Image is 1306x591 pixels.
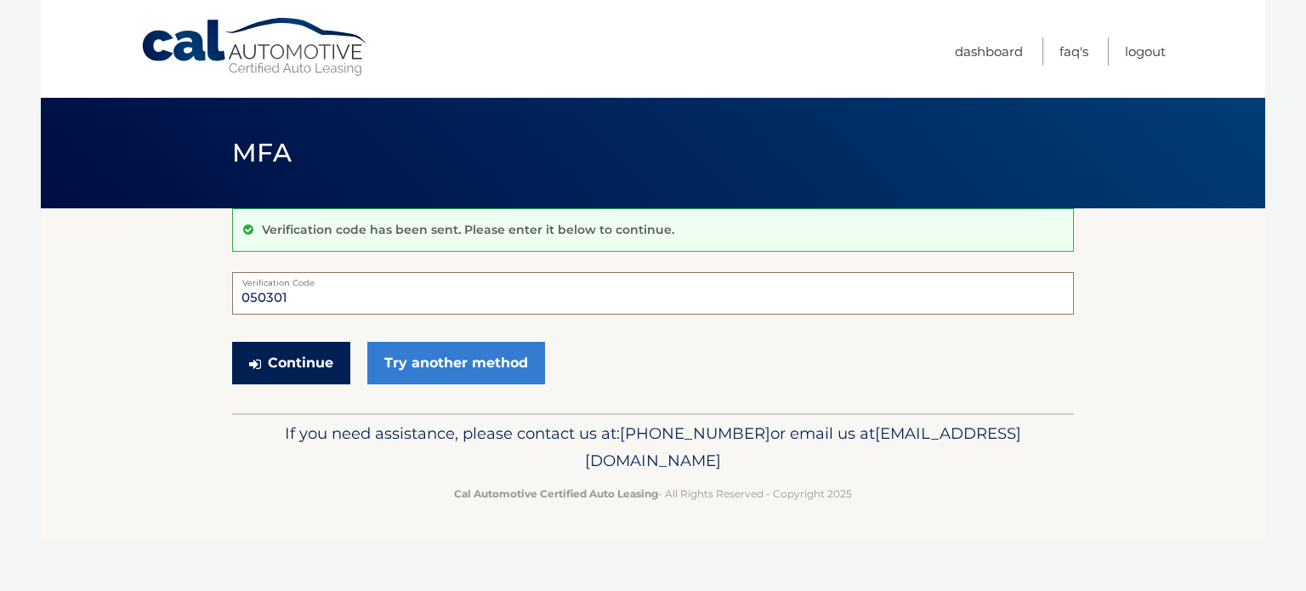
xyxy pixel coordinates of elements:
[955,37,1023,65] a: Dashboard
[243,485,1063,503] p: - All Rights Reserved - Copyright 2025
[454,487,658,500] strong: Cal Automotive Certified Auto Leasing
[367,342,545,384] a: Try another method
[620,423,770,443] span: [PHONE_NUMBER]
[232,272,1074,315] input: Verification Code
[1059,37,1088,65] a: FAQ's
[140,17,370,77] a: Cal Automotive
[232,342,350,384] button: Continue
[232,137,292,168] span: MFA
[232,272,1074,286] label: Verification Code
[585,423,1021,470] span: [EMAIL_ADDRESS][DOMAIN_NAME]
[1125,37,1166,65] a: Logout
[262,222,674,237] p: Verification code has been sent. Please enter it below to continue.
[243,420,1063,475] p: If you need assistance, please contact us at: or email us at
